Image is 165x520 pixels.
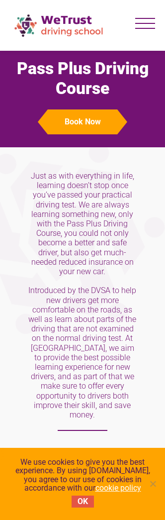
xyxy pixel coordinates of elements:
[48,109,117,134] button: Book Now
[10,109,155,134] a: Book Now
[10,10,109,41] img: wetrust-ds-logo.png
[10,59,155,99] h1: Pass Plus Driving Course
[95,483,141,493] a: cookie policy
[27,171,138,431] p: Just as with everything in life, learning doesn’t stop once you’ve passed your practical driving ...
[148,479,158,489] span: No
[72,496,94,508] button: OK
[10,458,155,493] span: We use cookies to give you the best experience. By using [DOMAIN_NAME], you agree to our use of c...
